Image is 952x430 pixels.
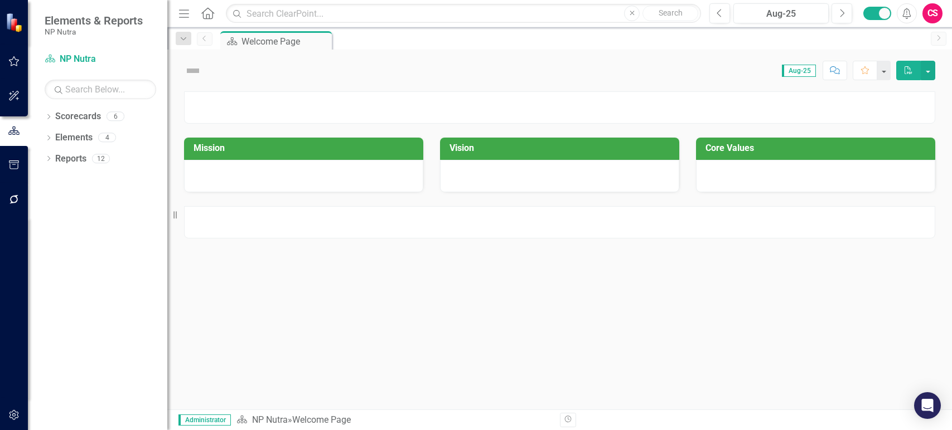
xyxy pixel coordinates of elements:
[914,392,941,419] div: Open Intercom Messenger
[782,65,816,77] span: Aug-25
[236,414,551,427] div: »
[226,4,701,23] input: Search ClearPoint...
[184,62,202,80] img: Not Defined
[450,143,674,153] h3: Vision
[252,414,288,425] a: NP Nutra
[55,110,101,123] a: Scorecards
[45,14,143,27] span: Elements & Reports
[922,3,943,23] button: CS
[178,414,231,426] span: Administrator
[292,414,351,425] div: Welcome Page
[194,143,418,153] h3: Mission
[737,7,825,21] div: Aug-25
[45,53,156,66] a: NP Nutra
[55,131,93,144] a: Elements
[733,3,829,23] button: Aug-25
[705,143,930,153] h3: Core Values
[45,27,143,36] small: NP Nutra
[92,154,110,163] div: 12
[98,133,116,143] div: 4
[6,13,25,32] img: ClearPoint Strategy
[241,35,329,48] div: Welcome Page
[642,6,698,21] button: Search
[45,80,156,99] input: Search Below...
[659,8,683,17] span: Search
[107,112,124,121] div: 6
[55,153,86,165] a: Reports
